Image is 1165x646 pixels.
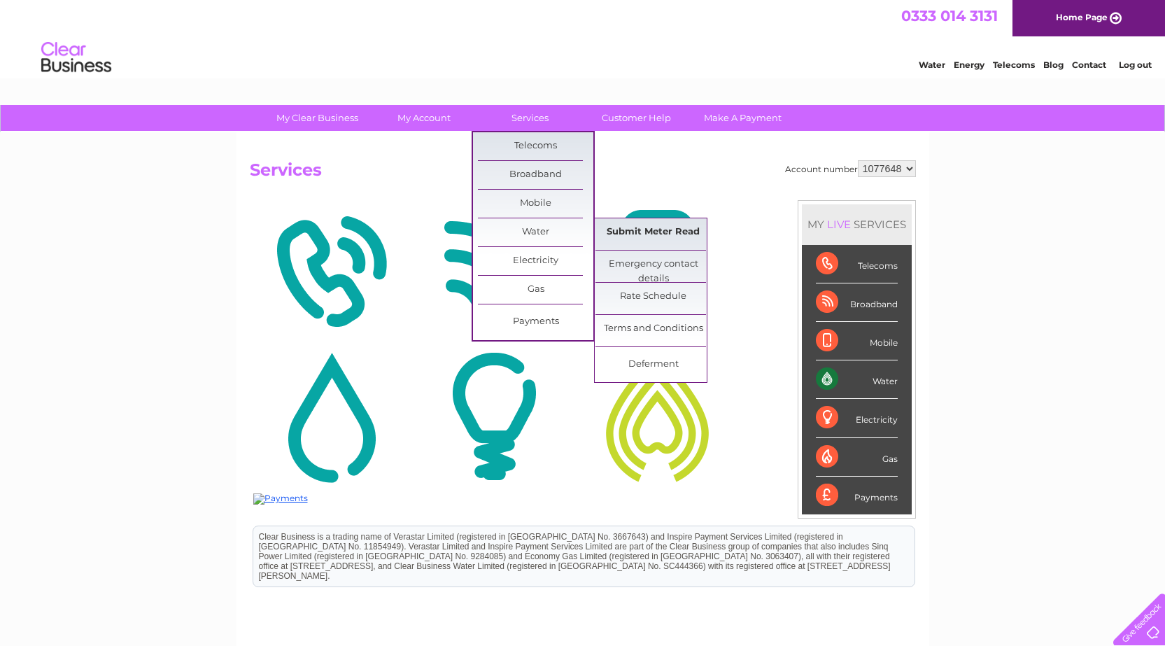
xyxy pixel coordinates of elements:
div: MY SERVICES [802,204,912,244]
a: Services [472,105,588,131]
a: Terms and Conditions [595,315,711,343]
img: Telecoms [253,204,409,339]
a: Emergency contact details [595,251,711,279]
a: Broadband [478,161,593,189]
a: Payments [478,308,593,336]
a: Energy [954,59,984,70]
div: Electricity [816,399,898,437]
a: Telecoms [478,132,593,160]
h2: Services [250,160,916,187]
img: logo.png [41,36,112,79]
a: Rate Schedule [595,283,711,311]
a: 0333 014 3131 [901,7,998,24]
a: Water [919,59,945,70]
a: Log out [1119,59,1152,70]
a: Electricity [478,247,593,275]
a: Customer Help [579,105,694,131]
a: Gas [478,276,593,304]
div: LIVE [824,218,854,231]
a: Contact [1072,59,1106,70]
div: Clear Business is a trading name of Verastar Limited (registered in [GEOGRAPHIC_DATA] No. 3667643... [3,8,665,68]
a: My Clear Business [260,105,375,131]
img: Electricity [416,349,572,484]
img: Mobile [579,204,735,339]
a: Blog [1043,59,1064,70]
div: Gas [816,438,898,477]
a: My Account [366,105,481,131]
a: Water [478,218,593,246]
img: Water [253,349,409,484]
img: Payments [253,493,308,505]
a: Make A Payment [685,105,800,131]
div: Mobile [816,322,898,360]
div: Account number [785,160,916,177]
a: Mobile [478,190,593,218]
a: Deferment [595,351,711,379]
a: Telecoms [993,59,1035,70]
div: Telecoms [816,245,898,283]
div: Payments [816,477,898,514]
div: Water [816,360,898,399]
a: Submit Meter Read [595,218,711,246]
img: Broadband [416,204,572,339]
img: Gas [579,349,735,484]
div: Broadband [816,283,898,322]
